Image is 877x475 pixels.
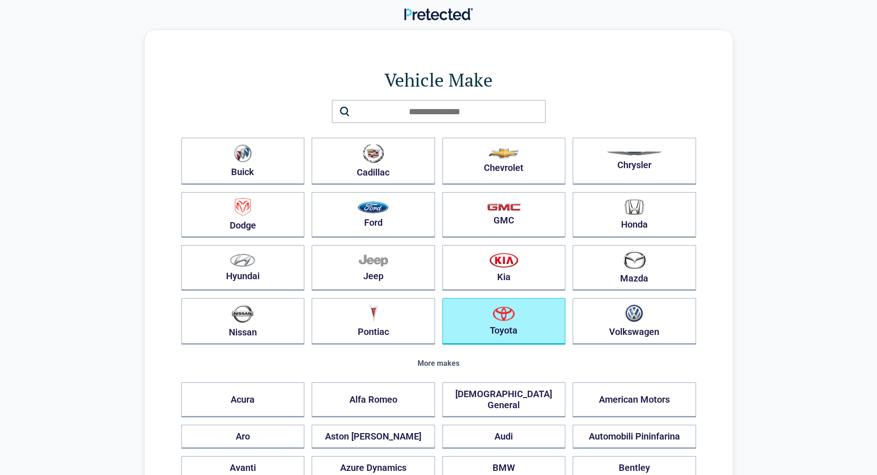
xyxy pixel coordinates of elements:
button: Pontiac [312,298,435,345]
h1: Vehicle Make [181,67,696,93]
button: GMC [442,192,566,238]
button: Chrysler [573,138,696,185]
button: Toyota [442,298,566,345]
button: American Motors [573,382,696,417]
button: [DEMOGRAPHIC_DATA] General [442,382,566,417]
button: Kia [442,245,566,291]
button: Honda [573,192,696,238]
button: Cadillac [312,138,435,185]
button: Acura [181,382,305,417]
button: Aston [PERSON_NAME] [312,425,435,449]
button: Buick [181,138,305,185]
button: Audi [442,425,566,449]
button: Aro [181,425,305,449]
button: Automobili Pininfarina [573,425,696,449]
button: Alfa Romeo [312,382,435,417]
button: Chevrolet [442,138,566,185]
div: More makes [181,359,696,368]
button: Mazda [573,245,696,291]
button: Dodge [181,192,305,238]
button: Ford [312,192,435,238]
button: Nissan [181,298,305,345]
button: Hyundai [181,245,305,291]
button: Volkswagen [573,298,696,345]
button: Jeep [312,245,435,291]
